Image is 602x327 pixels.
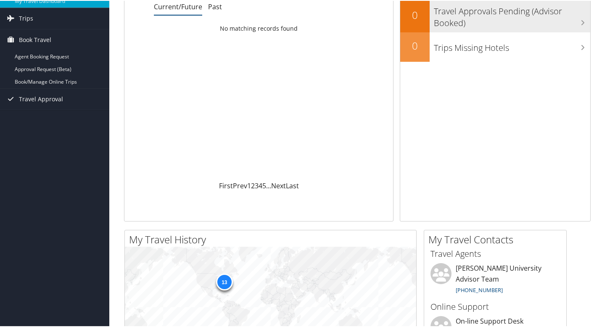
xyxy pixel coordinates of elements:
h3: Online Support [430,300,560,312]
span: … [266,180,271,190]
h2: My Travel History [129,232,416,246]
a: Prev [233,180,247,190]
a: 4 [259,180,262,190]
h3: Trips Missing Hotels [434,37,590,53]
div: 13 [216,273,232,290]
span: Travel Approval [19,88,63,109]
h2: My Travel Contacts [428,232,566,246]
a: 0Trips Missing Hotels [400,32,590,61]
a: 2 [251,180,255,190]
span: Book Travel [19,29,51,50]
a: [PHONE_NUMBER] [456,285,503,293]
h2: 0 [400,7,430,21]
a: 1 [247,180,251,190]
span: Trips [19,7,33,28]
td: No matching records found [124,20,393,35]
a: Last [286,180,299,190]
a: Next [271,180,286,190]
h3: Travel Agents [430,247,560,259]
a: Current/Future [154,1,202,11]
a: Past [208,1,222,11]
a: 3 [255,180,259,190]
a: First [219,180,233,190]
h3: Travel Approvals Pending (Advisor Booked) [434,0,590,28]
a: 5 [262,180,266,190]
h2: 0 [400,38,430,52]
li: [PERSON_NAME] University Advisor Team [426,262,564,297]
